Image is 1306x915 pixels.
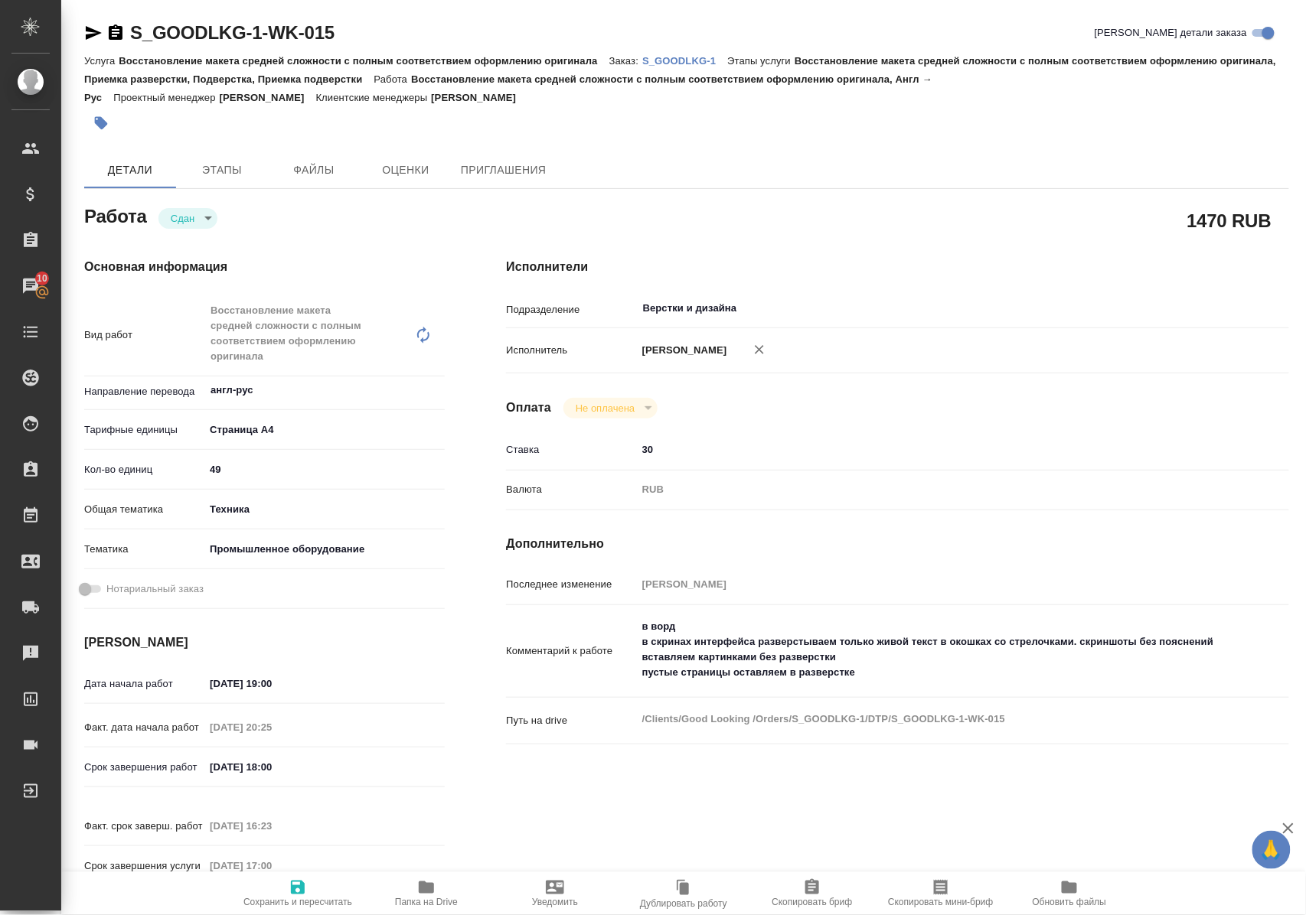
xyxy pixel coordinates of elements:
[506,399,551,417] h4: Оплата
[204,497,445,523] div: Техника
[362,872,491,915] button: Папка на Drive
[637,706,1224,732] textarea: /Clients/Good Looking /Orders/S_GOODLKG-1/DTP/S_GOODLKG-1-WK-015
[84,858,204,874] p: Срок завершения услуги
[563,398,658,418] div: Сдан
[506,482,636,497] p: Валюта
[243,897,352,907] span: Сохранить и пересчитать
[106,581,204,597] span: Нотариальный заказ
[506,577,636,592] p: Последнее изменение
[4,267,57,305] a: 10
[506,343,636,358] p: Исполнитель
[119,55,609,67] p: Восстановление макета средней сложности с полным соответствием оформлению оригинала
[84,384,204,399] p: Направление перевода
[395,897,458,907] span: Папка на Drive
[637,614,1224,685] textarea: в ворд в скринах интерфейса разверстываем только живой текст в окошках со стрелочками. скриншоты ...
[506,535,1289,553] h4: Дополнительно
[84,720,204,735] p: Факт. дата начала работ
[1005,872,1134,915] button: Обновить файлы
[204,855,338,877] input: Пустое поле
[374,73,412,85] p: Работа
[506,442,636,457] p: Ставка
[491,872,619,915] button: Уведомить
[642,55,727,67] p: S_GOODLKG-1
[743,333,776,366] button: Удалить исполнителя
[220,92,316,103] p: [PERSON_NAME]
[204,756,338,778] input: ✎ Введи что-нибудь
[84,55,119,67] p: Услуга
[1095,25,1247,41] span: [PERSON_NAME] детали заказа
[28,271,57,286] span: 10
[431,92,527,103] p: [PERSON_NAME]
[113,92,219,103] p: Проектный менеджер
[204,417,445,443] div: Страница А4
[637,343,727,358] p: [PERSON_NAME]
[106,24,125,42] button: Скопировать ссылку
[93,161,167,180] span: Детали
[204,458,445,480] input: ✎ Введи что-нибудь
[748,872,877,915] button: Скопировать бриф
[204,815,338,837] input: Пустое поле
[609,55,642,67] p: Заказ:
[84,24,103,42] button: Скопировать ссылку для ЯМессенджера
[204,716,338,738] input: Пустое поле
[84,760,204,775] p: Срок завершения работ
[84,106,118,140] button: Добавить тэг
[204,536,445,562] div: Промышленное оборудование
[506,713,636,728] p: Путь на drive
[877,872,1005,915] button: Скопировать мини-бриф
[637,438,1224,461] input: ✎ Введи что-нибудь
[642,54,727,67] a: S_GOODLKG-1
[84,542,204,557] p: Тематика
[1216,307,1219,310] button: Open
[84,502,204,517] p: Общая тематика
[506,302,636,317] p: Подразделение
[1259,834,1285,866] span: 🙏
[1252,831,1291,869] button: 🙏
[185,161,259,180] span: Этапы
[158,208,217,229] div: Сдан
[637,477,1224,503] div: RUB
[84,676,204,692] p: Дата начала работ
[506,643,636,659] p: Комментарий к работе
[84,258,445,276] h4: Основная информация
[166,212,199,225] button: Сдан
[727,55,795,67] p: Этапы услуги
[772,897,852,907] span: Скопировать бриф
[277,161,351,180] span: Файлы
[84,462,204,477] p: Кол-во единиц
[233,872,362,915] button: Сохранить и пересчитать
[637,573,1224,595] input: Пустое поле
[84,327,204,343] p: Вид работ
[888,897,993,907] span: Скопировать мини-бриф
[461,161,547,180] span: Приглашения
[84,201,147,229] h2: Работа
[436,389,439,392] button: Open
[619,872,748,915] button: Дублировать работу
[1033,897,1107,907] span: Обновить файлы
[130,22,335,43] a: S_GOODLKG-1-WK-015
[84,422,204,438] p: Тарифные единицы
[506,258,1289,276] h4: Исполнители
[640,898,727,909] span: Дублировать работу
[84,819,204,834] p: Факт. срок заверш. работ
[316,92,432,103] p: Клиентские менеджеры
[84,73,932,103] p: Восстановление макета средней сложности с полным соответствием оформлению оригинала, Англ → Рус
[571,402,639,415] button: Не оплачена
[532,897,578,907] span: Уведомить
[1187,207,1272,233] h2: 1470 RUB
[204,672,338,695] input: ✎ Введи что-нибудь
[84,633,445,652] h4: [PERSON_NAME]
[369,161,442,180] span: Оценки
